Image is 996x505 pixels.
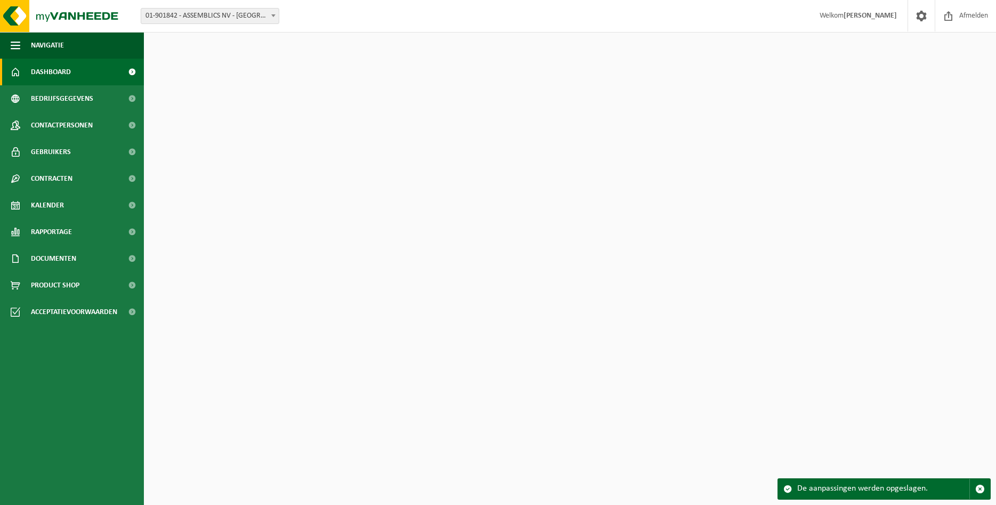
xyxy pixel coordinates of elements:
[31,299,117,325] span: Acceptatievoorwaarden
[31,219,72,245] span: Rapportage
[141,9,279,23] span: 01-901842 - ASSEMBLICS NV - HARELBEKE
[844,12,897,20] strong: [PERSON_NAME]
[31,32,64,59] span: Navigatie
[31,85,93,112] span: Bedrijfsgegevens
[31,272,79,299] span: Product Shop
[31,192,64,219] span: Kalender
[31,59,71,85] span: Dashboard
[797,479,969,499] div: De aanpassingen werden opgeslagen.
[31,112,93,139] span: Contactpersonen
[141,8,279,24] span: 01-901842 - ASSEMBLICS NV - HARELBEKE
[31,245,76,272] span: Documenten
[31,139,71,165] span: Gebruikers
[31,165,72,192] span: Contracten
